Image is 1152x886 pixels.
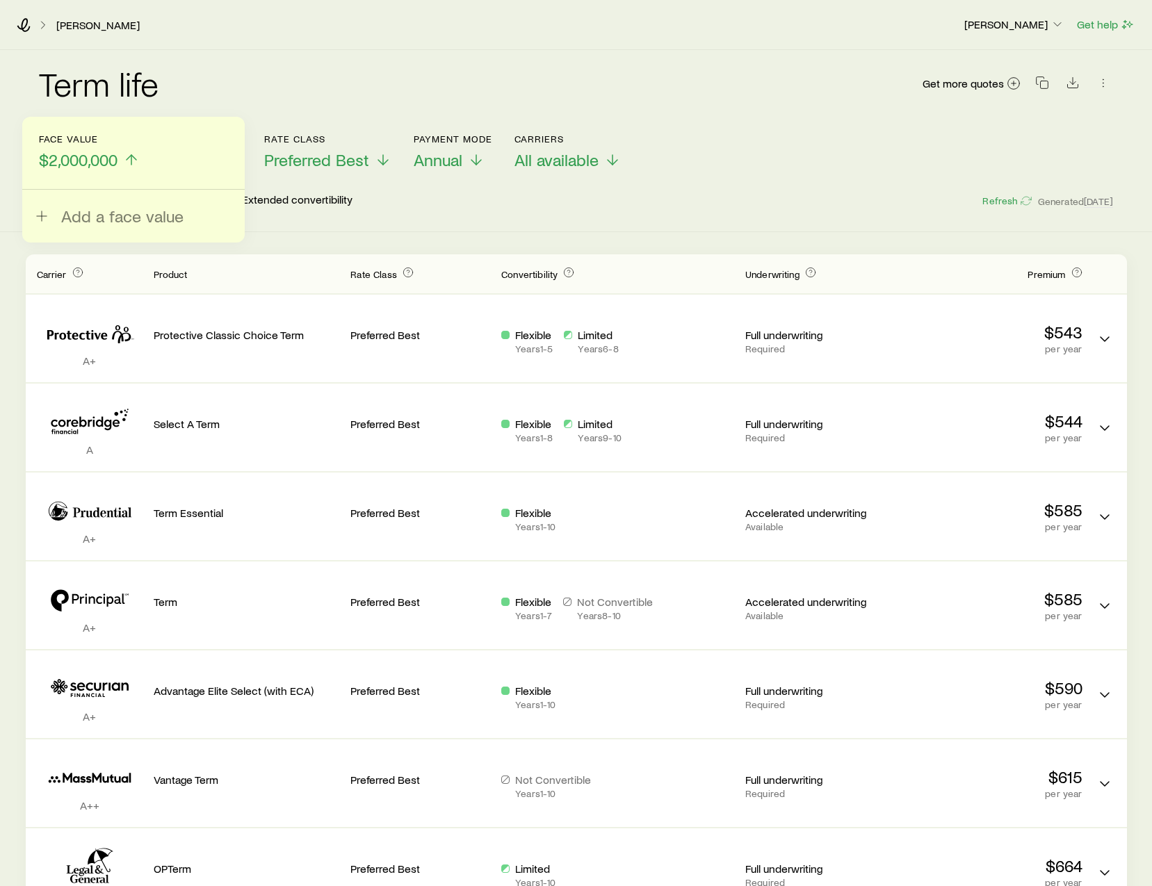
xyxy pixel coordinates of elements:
[515,773,591,787] p: Not Convertible
[1038,195,1113,208] span: Generated
[745,862,885,876] p: Full underwriting
[515,506,555,520] p: Flexible
[414,150,462,170] span: Annual
[39,133,140,170] button: Face value$2,000,000
[1084,195,1113,208] span: [DATE]
[896,678,1082,698] p: $590
[745,417,885,431] p: Full underwriting
[37,443,143,457] p: A
[39,150,117,170] span: $2,000,000
[896,432,1082,443] p: per year
[154,595,340,609] p: Term
[154,862,340,876] p: OPTerm
[745,343,885,354] p: Required
[350,506,490,520] p: Preferred Best
[745,432,885,443] p: Required
[154,506,340,520] p: Term Essential
[982,195,1032,208] button: Refresh
[745,506,885,520] p: Accelerated underwriting
[745,328,885,342] p: Full underwriting
[745,788,885,799] p: Required
[745,268,800,280] span: Underwriting
[964,17,1065,33] button: [PERSON_NAME]
[56,19,140,32] a: [PERSON_NAME]
[264,150,369,170] span: Preferred Best
[514,133,621,145] p: Carriers
[896,788,1082,799] p: per year
[745,684,885,698] p: Full underwriting
[964,17,1064,31] p: [PERSON_NAME]
[414,133,492,170] button: Payment ModeAnnual
[514,150,599,170] span: All available
[37,268,67,280] span: Carrier
[578,328,618,342] p: Limited
[515,417,553,431] p: Flexible
[414,133,492,145] p: Payment Mode
[578,343,618,354] p: Years 6 - 8
[515,684,555,698] p: Flexible
[242,192,352,209] p: Extended convertibility
[37,709,143,723] p: A+
[350,268,397,280] span: Rate Class
[264,133,391,170] button: Rate ClassPreferred Best
[745,521,885,532] p: Available
[154,328,340,342] p: Protective Classic Choice Term
[745,595,885,609] p: Accelerated underwriting
[1076,17,1135,33] button: Get help
[896,856,1082,876] p: $664
[37,621,143,634] p: A+
[515,328,553,342] p: Flexible
[922,76,1021,92] a: Get more quotes
[896,343,1082,354] p: per year
[350,417,490,431] p: Preferred Best
[154,417,340,431] p: Select A Term
[515,699,555,710] p: Years 1 - 10
[515,788,591,799] p: Years 1 - 10
[515,343,553,354] p: Years 1 - 5
[745,610,885,621] p: Available
[896,322,1082,342] p: $543
[350,595,490,609] p: Preferred Best
[896,610,1082,621] p: per year
[37,798,143,812] p: A++
[515,610,552,621] p: Years 1 - 7
[896,589,1082,609] p: $585
[745,773,885,787] p: Full underwriting
[501,268,558,280] span: Convertibility
[154,773,340,787] p: Vantage Term
[154,684,340,698] p: Advantage Elite Select (with ECA)
[896,767,1082,787] p: $615
[896,699,1082,710] p: per year
[350,862,490,876] p: Preferred Best
[578,432,621,443] p: Years 9 - 10
[923,78,1004,89] span: Get more quotes
[577,595,653,609] p: Not Convertible
[515,521,555,532] p: Years 1 - 10
[264,133,391,145] p: Rate Class
[896,500,1082,520] p: $585
[578,417,621,431] p: Limited
[37,532,143,545] p: A+
[515,595,552,609] p: Flexible
[1063,79,1082,92] a: Download CSV
[154,268,188,280] span: Product
[896,411,1082,431] p: $544
[37,354,143,368] p: A+
[39,67,159,100] h2: Term life
[39,133,140,145] p: Face value
[350,773,490,787] p: Preferred Best
[515,432,553,443] p: Years 1 - 8
[745,699,885,710] p: Required
[896,521,1082,532] p: per year
[350,684,490,698] p: Preferred Best
[1028,268,1065,280] span: Premium
[350,328,490,342] p: Preferred Best
[515,862,555,876] p: Limited
[514,133,621,170] button: CarriersAll available
[577,610,653,621] p: Years 8 - 10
